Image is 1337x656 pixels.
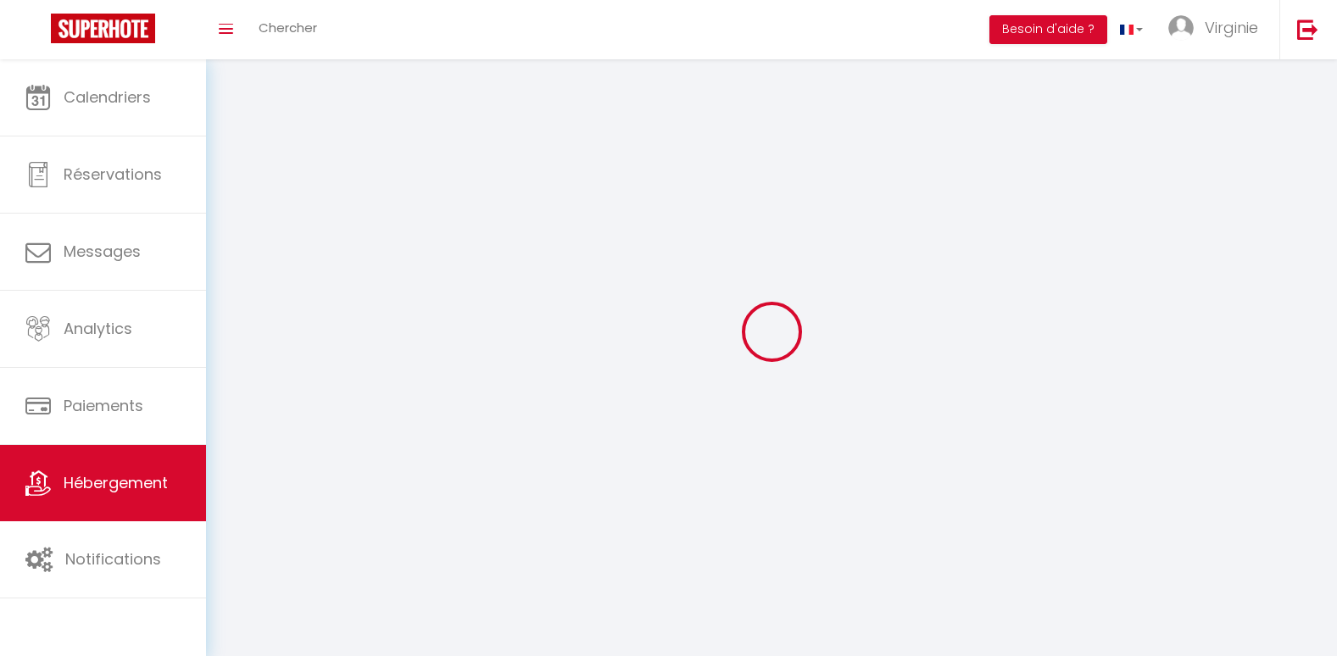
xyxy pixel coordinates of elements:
[64,318,132,339] span: Analytics
[64,472,168,493] span: Hébergement
[51,14,155,43] img: Super Booking
[64,164,162,185] span: Réservations
[1205,17,1258,38] span: Virginie
[65,548,161,570] span: Notifications
[989,15,1107,44] button: Besoin d'aide ?
[1168,15,1194,41] img: ...
[64,241,141,262] span: Messages
[64,86,151,108] span: Calendriers
[64,395,143,416] span: Paiements
[1297,19,1318,40] img: logout
[259,19,317,36] span: Chercher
